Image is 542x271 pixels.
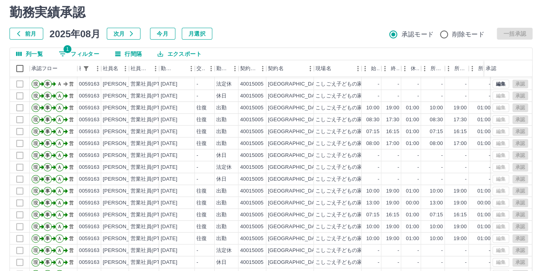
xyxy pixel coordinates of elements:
div: 社員番号 [77,60,101,77]
div: こしごえ子どもの家 [315,164,362,171]
div: [GEOGRAPHIC_DATA] [268,140,323,147]
div: 法定休 [216,164,232,171]
div: - [441,92,443,100]
div: [GEOGRAPHIC_DATA] [268,223,323,231]
text: Ａ [57,129,62,134]
div: - [196,164,198,171]
div: 往復 [196,140,207,147]
div: 営業社員(PT契約) [131,104,172,112]
div: [DATE] [161,199,177,207]
div: 出勤 [216,116,227,124]
div: 出勤 [216,140,227,147]
text: 事 [45,164,50,170]
div: 19:00 [386,199,399,207]
div: 往復 [196,128,207,135]
div: 08:00 [430,140,443,147]
div: 所定終業 [445,60,469,77]
div: こしごえ子どもの家 [315,176,362,183]
div: 19:00 [454,187,467,195]
div: - [489,92,490,100]
div: こしごえ子どもの家 [315,199,362,207]
div: [DATE] [161,140,177,147]
text: 営 [69,141,74,146]
div: 出勤 [216,104,227,112]
div: 承認フロー [31,60,58,77]
div: 営業社員(PT契約) [131,80,172,88]
text: Ａ [57,105,62,111]
text: 営 [69,81,74,87]
div: - [465,164,467,171]
div: [DATE] [161,164,177,171]
div: 01:00 [406,128,419,135]
div: 社員名 [103,60,118,77]
div: 出勤 [216,128,227,135]
button: メニュー [257,63,269,74]
div: 19:00 [386,187,399,195]
div: 0059163 [79,211,100,219]
div: [GEOGRAPHIC_DATA] [268,128,323,135]
div: 承認 [484,60,525,77]
div: 現場名 [314,60,361,77]
button: メニュー [150,63,161,74]
div: 所定終業 [454,60,467,77]
div: 0059163 [79,128,100,135]
div: 出勤 [216,187,227,195]
div: [DATE] [161,116,177,124]
text: 事 [45,81,50,87]
text: Ａ [57,153,62,158]
div: 07:15 [430,128,443,135]
text: Ａ [57,176,62,182]
div: 19:00 [454,199,467,207]
div: 0059163 [79,116,100,124]
text: 事 [45,117,50,122]
div: - [398,80,399,88]
div: 10:00 [366,187,379,195]
text: 営 [69,93,74,99]
div: 0059163 [79,104,100,112]
div: 交通費 [196,60,205,77]
div: [PERSON_NAME] [103,152,146,159]
text: 現 [33,200,38,206]
div: 休日 [216,92,227,100]
div: 勤務日 [161,60,174,77]
div: こしごえ子どもの家 [315,104,362,112]
div: 01:00 [406,211,419,219]
div: - [441,152,443,159]
div: - [417,92,419,100]
div: 現場名 [315,60,331,77]
div: 勤務日 [159,60,195,77]
div: - [378,80,379,88]
button: メニュー [92,63,104,74]
text: Ａ [57,93,62,99]
button: エクスポート [151,48,208,60]
div: 40015005 [240,199,263,207]
div: 00:00 [406,199,419,207]
div: 休憩 [401,60,421,77]
text: 事 [45,153,50,158]
text: 営 [69,188,74,194]
div: 営業社員(PT契約) [131,140,172,147]
div: 01:00 [477,104,490,112]
div: 営業社員(PT契約) [131,128,172,135]
div: 01:00 [406,140,419,147]
text: 営 [69,176,74,182]
text: 現 [33,117,38,122]
div: 0059163 [79,164,100,171]
div: 終業 [391,60,400,77]
div: 01:00 [477,187,490,195]
div: 営業社員(PT契約) [131,199,172,207]
div: [DATE] [161,92,177,100]
div: - [417,176,419,183]
div: 16:15 [386,211,399,219]
div: 07:15 [366,211,379,219]
div: [GEOGRAPHIC_DATA] [268,152,323,159]
div: こしごえ子どもの家 [315,116,362,124]
button: 編集 [492,80,509,88]
text: 事 [45,141,50,146]
div: 契約コード [238,60,266,77]
div: 所定開始 [421,60,445,77]
div: [GEOGRAPHIC_DATA] [268,199,323,207]
button: メニュー [205,63,217,74]
div: [GEOGRAPHIC_DATA] [268,187,323,195]
div: - [465,176,467,183]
